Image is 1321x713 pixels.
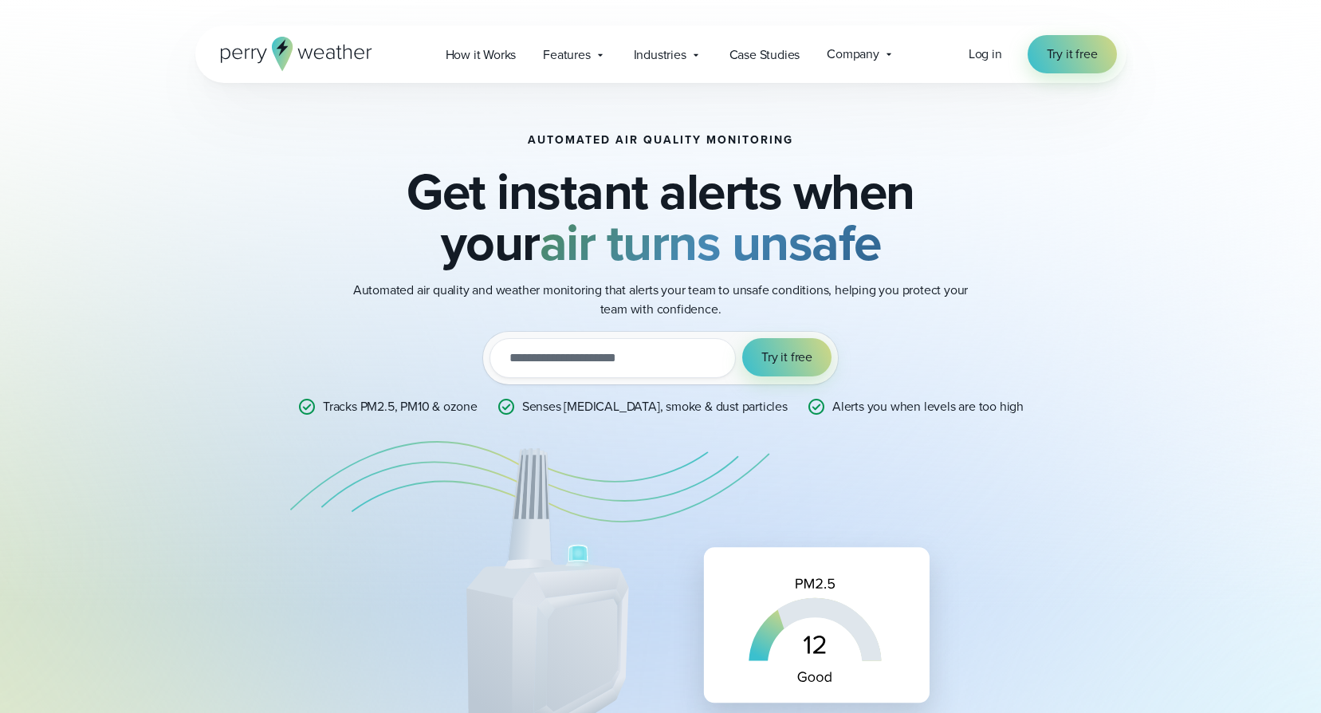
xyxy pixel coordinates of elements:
[1047,45,1098,64] span: Try it free
[323,397,478,416] p: Tracks PM2.5, PM10 & ozone
[1028,35,1117,73] a: Try it free
[827,45,879,64] span: Company
[543,45,590,65] span: Features
[716,38,814,71] a: Case Studies
[729,45,800,65] span: Case Studies
[342,281,980,319] p: Automated air quality and weather monitoring that alerts your team to unsafe conditions, helping ...
[832,397,1024,416] p: Alerts you when levels are too high
[432,38,530,71] a: How it Works
[969,45,1002,63] span: Log in
[761,348,812,367] span: Try it free
[528,134,793,147] h1: Automated Air Quality Monitoring
[742,338,832,376] button: Try it free
[969,45,1002,64] a: Log in
[446,45,517,65] span: How it Works
[540,205,881,280] strong: air turns unsafe
[522,397,788,416] p: Senses [MEDICAL_DATA], smoke & dust particles
[275,166,1047,268] h2: Get instant alerts when your
[634,45,686,65] span: Industries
